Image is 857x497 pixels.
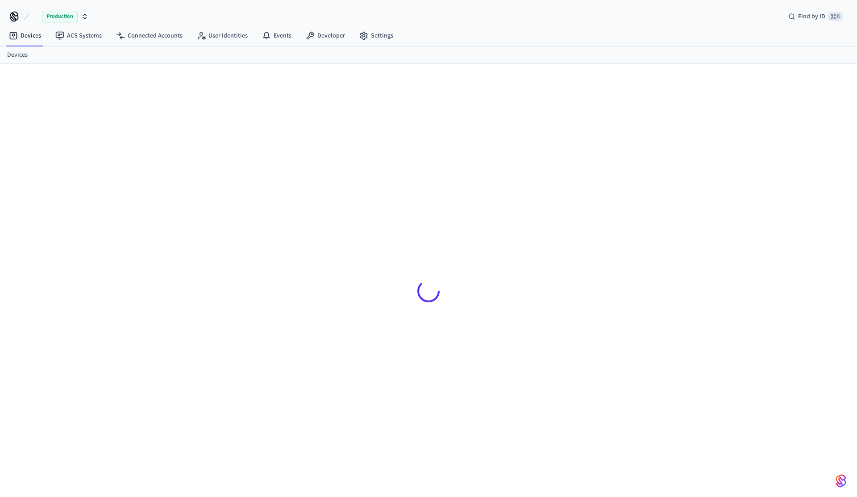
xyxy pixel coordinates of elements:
[836,474,846,488] img: SeamLogoGradient.69752ec5.svg
[798,12,825,21] span: Find by ID
[190,28,255,44] a: User Identities
[7,50,28,60] a: Devices
[2,28,48,44] a: Devices
[299,28,352,44] a: Developer
[109,28,190,44] a: Connected Accounts
[352,28,400,44] a: Settings
[48,28,109,44] a: ACS Systems
[42,11,78,22] span: Production
[255,28,299,44] a: Events
[828,12,843,21] span: ⌘ K
[781,8,850,25] div: Find by ID⌘ K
